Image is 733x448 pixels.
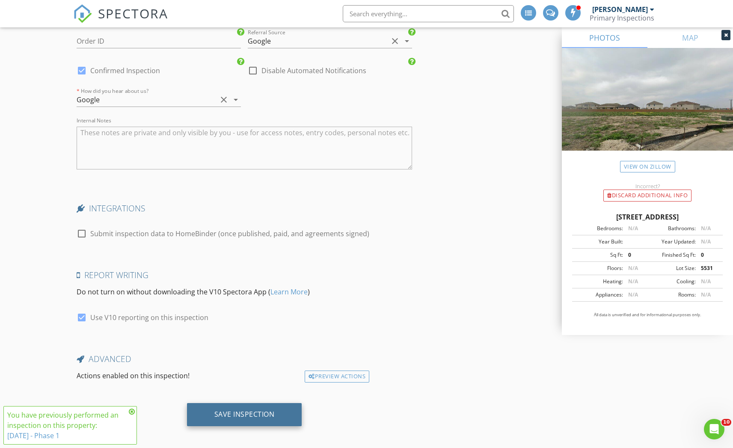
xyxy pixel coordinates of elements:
label: Use V10 reporting on this inspection [90,313,208,322]
p: Do not turn on without downloading the V10 Spectora App ( ) [77,287,412,297]
div: [STREET_ADDRESS] [572,212,723,222]
span: 10 [721,419,731,426]
a: PHOTOS [562,27,647,48]
span: SPECTORA [98,4,168,22]
div: Discard Additional info [603,190,691,202]
div: Preview Actions [305,371,369,383]
div: 5531 [696,264,720,272]
div: Floors: [575,264,623,272]
div: Google [248,37,271,45]
div: Sq Ft: [575,251,623,259]
img: The Best Home Inspection Software - Spectora [73,4,92,23]
div: Incorrect? [562,183,733,190]
div: Year Updated: [647,238,696,246]
div: 0 [623,251,647,259]
div: Finished Sq Ft: [647,251,696,259]
input: Search everything... [343,5,514,22]
div: You have previously performed an inspection on this property: [7,410,126,441]
a: SPECTORA [73,12,168,30]
a: Learn More [270,287,308,297]
label: Submit inspection data to HomeBinder (once published, paid, and agreements signed) [90,229,369,238]
span: N/A [701,278,711,285]
div: [PERSON_NAME] [592,5,648,14]
div: Cooling: [647,278,696,285]
iframe: Intercom live chat [704,419,724,439]
div: Appliances: [575,291,623,299]
div: 0 [696,251,720,259]
span: N/A [628,278,638,285]
h4: Report Writing [77,270,412,281]
div: Primary Inspections [590,14,654,22]
div: Google [77,96,100,104]
textarea: Internal Notes [77,127,412,169]
div: Year Built: [575,238,623,246]
span: N/A [628,264,638,272]
div: Save Inspection [214,410,275,418]
span: N/A [628,225,638,232]
div: Rooms: [647,291,696,299]
label: Confirmed Inspection [90,66,160,75]
span: N/A [628,291,638,298]
h4: INTEGRATIONS [77,203,412,214]
div: Actions enabled on this inspection! [73,371,301,383]
span: N/A [701,225,711,232]
label: Disable Automated Notifications [261,66,366,75]
i: clear [390,36,400,46]
div: Heating: [575,278,623,285]
img: streetview [562,48,733,171]
h4: Advanced [77,353,412,365]
div: Lot Size: [647,264,696,272]
i: clear [219,95,229,105]
div: Bedrooms: [575,225,623,232]
a: [DATE] - Phase 1 [7,431,59,440]
span: N/A [701,291,711,298]
p: All data is unverified and for informational purposes only. [572,312,723,318]
a: View on Zillow [620,161,675,172]
i: arrow_drop_down [402,36,412,46]
i: arrow_drop_down [231,95,241,105]
span: N/A [701,238,711,245]
div: Bathrooms: [647,225,696,232]
a: MAP [647,27,733,48]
